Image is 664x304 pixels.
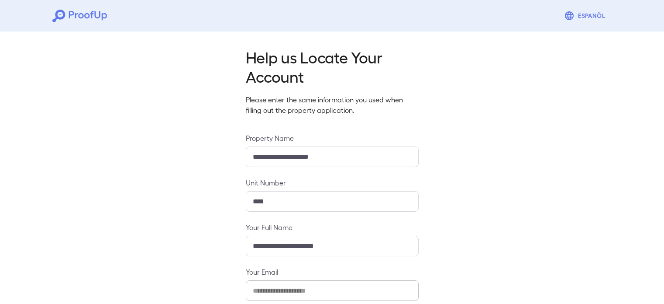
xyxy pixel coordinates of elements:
button: Espanõl [561,7,612,24]
h2: Help us Locate Your Account [246,47,419,86]
label: Your Full Name [246,222,419,232]
label: Your Email [246,267,419,277]
label: Unit Number [246,178,419,188]
p: Please enter the same information you used when filling out the property application. [246,94,419,115]
label: Property Name [246,133,419,143]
